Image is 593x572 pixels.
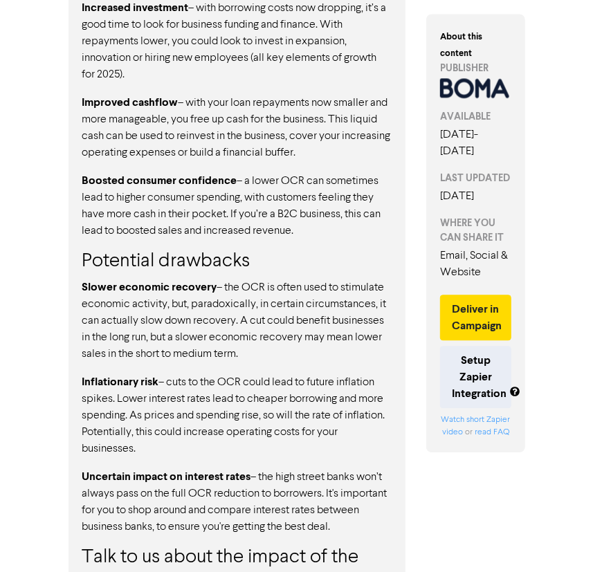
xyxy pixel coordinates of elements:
[82,172,392,239] p: – a lower OCR can sometimes lead to higher consumer spending, with customers feeling they have mo...
[82,375,159,389] strong: Inflationary risk
[82,468,392,535] p: – the high street banks won’t always pass on the full OCR reduction to borrowers. It's important ...
[440,31,482,59] strong: About this content
[82,94,392,161] p: – with your loan repayments now smaller and more manageable, you free up cash for the business. T...
[524,506,593,572] iframe: Chat Widget
[82,174,237,187] strong: Boosted consumer confidence
[440,171,511,185] div: LAST UPDATED
[82,470,251,483] strong: Uncertain impact on interest rates
[82,95,179,109] strong: Improved cashflow
[440,414,511,439] div: or
[82,373,392,457] p: – cuts to the OCR could lead to future inflation spikes. Lower interest rates lead to cheaper bor...
[475,428,509,436] a: read FAQ
[441,416,510,436] a: Watch short Zapier video
[440,188,511,205] div: [DATE]
[82,279,392,362] p: – the OCR is often used to stimulate economic activity, but, paradoxically, in certain circumstan...
[440,127,511,160] div: [DATE] - [DATE]
[440,295,511,340] button: Deliver in Campaign
[82,1,189,15] strong: Increased investment
[440,346,511,408] button: Setup Zapier Integration
[82,250,392,274] h3: Potential drawbacks
[440,248,511,281] div: Email, Social & Website
[82,280,217,294] strong: Slower economic recovery
[440,216,511,245] div: WHERE YOU CAN SHARE IT
[440,109,511,124] div: AVAILABLE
